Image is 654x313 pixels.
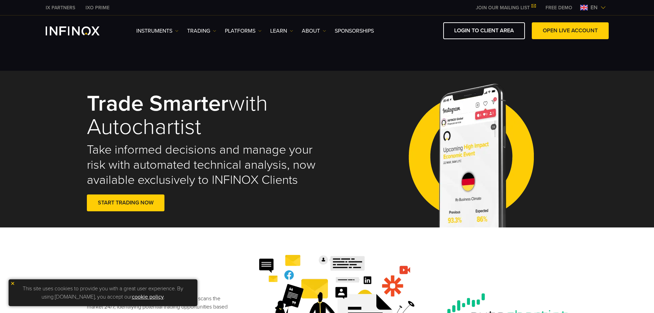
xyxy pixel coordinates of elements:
a: TRADING [187,27,216,35]
h1: with Autochartist [87,92,318,139]
strong: Trade Smarter [87,90,229,117]
a: INFINOX Logo [46,26,116,35]
a: ABOUT [302,27,326,35]
a: PLATFORMS [225,27,262,35]
span: en [588,3,600,12]
p: This site uses cookies to provide you with a great user experience. By using [DOMAIN_NAME], you a... [12,283,194,303]
a: JOIN OUR MAILING LIST [471,5,540,11]
a: LOGIN TO CLIENT AREA [443,22,525,39]
a: OPEN LIVE ACCOUNT [532,22,609,39]
img: yellow close icon [10,281,15,286]
a: INFINOX [80,4,115,11]
a: START TRADING NOW [87,194,164,211]
a: INFINOX [41,4,80,11]
a: Learn [270,27,293,35]
a: Instruments [136,27,179,35]
a: SPONSORSHIPS [335,27,374,35]
h2: Take informed decisions and manage your risk with automated technical analysis, now available exc... [87,142,318,188]
a: INFINOX MENU [540,4,577,11]
a: cookie policy [132,293,164,300]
